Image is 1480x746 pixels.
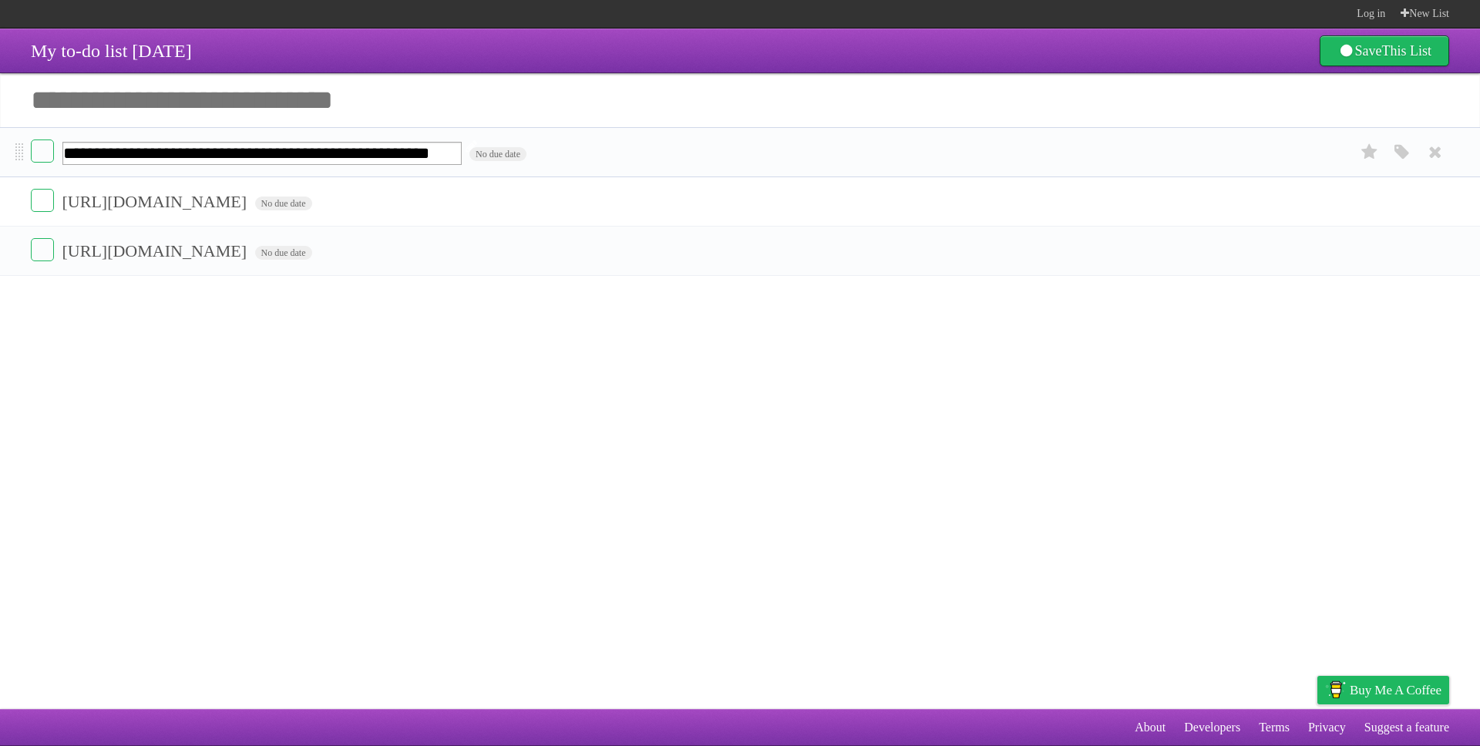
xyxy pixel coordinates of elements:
span: My to-do list [DATE] [31,41,192,61]
span: No due date [255,197,312,210]
label: Star task [1355,139,1384,165]
a: About [1135,713,1165,742]
a: Suggest a feature [1364,713,1449,742]
a: SaveThis List [1320,35,1449,66]
img: Buy me a coffee [1325,677,1346,703]
span: No due date [469,147,526,161]
span: Buy me a coffee [1350,677,1441,704]
span: No due date [255,246,312,260]
span: [URL][DOMAIN_NAME] [62,192,251,211]
label: Done [31,139,54,163]
span: [URL][DOMAIN_NAME] [62,241,251,260]
a: Privacy [1308,713,1346,742]
label: Done [31,189,54,212]
b: This List [1381,43,1431,59]
a: Buy me a coffee [1317,676,1449,704]
a: Developers [1184,713,1240,742]
label: Done [31,238,54,261]
a: Terms [1259,713,1290,742]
